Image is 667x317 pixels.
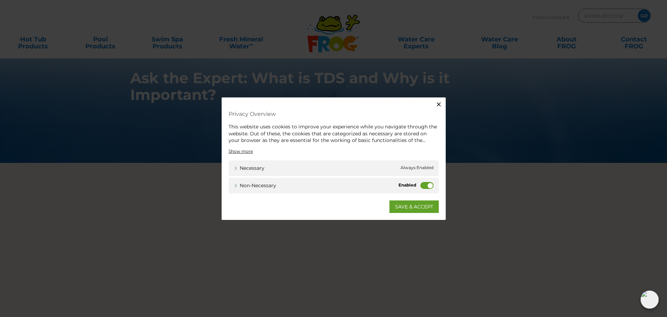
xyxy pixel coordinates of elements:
a: Necessary [234,164,264,172]
a: Show more [229,148,253,154]
a: Non-necessary [234,182,276,189]
span: Always Enabled [401,164,434,172]
img: openIcon [641,291,659,309]
a: SAVE & ACCEPT [389,200,439,213]
div: This website uses cookies to improve your experience while you navigate through the website. Out ... [229,124,439,144]
h4: Privacy Overview [229,108,439,120]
